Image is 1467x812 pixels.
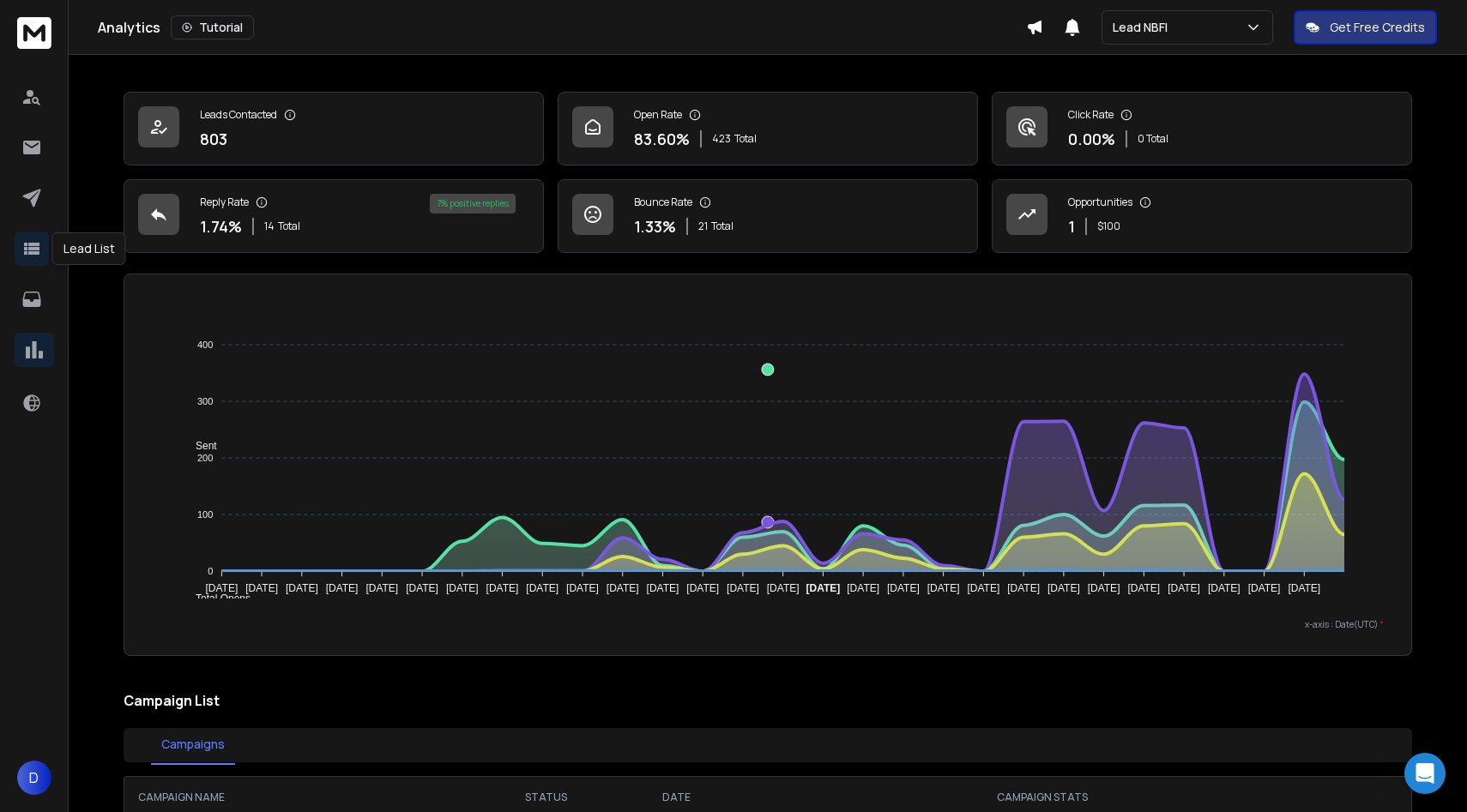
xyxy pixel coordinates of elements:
tspan: [DATE] [486,582,519,594]
tspan: [DATE] [1248,582,1281,594]
p: 0 Total [1138,132,1168,146]
p: x-axis : Date(UTC) [152,618,1384,631]
a: Bounce Rate1.33%21Total [558,179,978,253]
tspan: [DATE] [365,582,398,594]
tspan: [DATE] [1168,582,1200,594]
div: Lead List [52,232,126,265]
tspan: [DATE] [1007,582,1040,594]
p: Leads Contacted [200,108,277,122]
p: 1.33 % [634,214,676,238]
tspan: [DATE] [1288,582,1320,594]
a: Opportunities1$100 [992,179,1412,253]
a: Reply Rate1.74%14Total7% positive replies [124,179,544,253]
tspan: [DATE] [847,582,879,594]
tspan: [DATE] [446,582,479,594]
p: Lead NBFI [1113,19,1174,36]
button: Campaigns [151,725,235,765]
tspan: [DATE] [245,582,278,594]
p: 1.74 % [200,214,242,238]
tspan: [DATE] [968,582,1000,594]
p: Reply Rate [200,195,249,209]
tspan: [DATE] [1088,582,1120,594]
p: 1 [1068,214,1075,238]
a: Click Rate0.00%0 Total [992,92,1412,165]
tspan: [DATE] [205,582,238,594]
span: Total [734,132,757,146]
a: Open Rate83.60%423Total [558,92,978,165]
tspan: [DATE] [647,582,679,594]
p: Click Rate [1068,108,1114,122]
p: Get Free Credits [1330,19,1425,36]
div: Analytics [98,15,1026,39]
tspan: [DATE] [767,582,800,594]
span: Total [711,220,733,233]
span: Total [278,220,300,233]
tspan: [DATE] [887,582,920,594]
tspan: [DATE] [1047,582,1080,594]
tspan: 400 [197,340,213,350]
span: 21 [698,220,708,233]
button: D [17,761,51,795]
p: Opportunities [1068,195,1132,209]
p: Open Rate [634,108,682,122]
tspan: [DATE] [727,582,759,594]
p: Bounce Rate [634,195,692,209]
tspan: [DATE] [806,582,841,594]
h2: Campaign List [124,690,1412,711]
tspan: 200 [197,453,213,463]
tspan: [DATE] [1208,582,1241,594]
a: Leads Contacted803 [124,92,544,165]
button: Get Free Credits [1294,10,1437,45]
div: 7 % positive replies [430,194,516,214]
tspan: [DATE] [406,582,438,594]
div: Open Intercom Messenger [1404,753,1446,794]
tspan: 100 [197,509,213,520]
p: 803 [200,127,227,151]
tspan: [DATE] [326,582,359,594]
button: Tutorial [171,15,254,39]
tspan: [DATE] [1127,582,1160,594]
p: 0.00 % [1068,127,1115,151]
tspan: [DATE] [286,582,318,594]
span: Total Opens [183,592,251,604]
tspan: 0 [208,566,213,576]
tspan: [DATE] [927,582,960,594]
span: 14 [264,220,275,233]
tspan: [DATE] [607,582,639,594]
tspan: [DATE] [526,582,558,594]
span: 423 [712,132,731,146]
span: Sent [183,440,217,452]
tspan: [DATE] [566,582,599,594]
p: 83.60 % [634,127,690,151]
tspan: 300 [197,396,213,406]
p: $ 100 [1097,220,1120,233]
tspan: [DATE] [686,582,719,594]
